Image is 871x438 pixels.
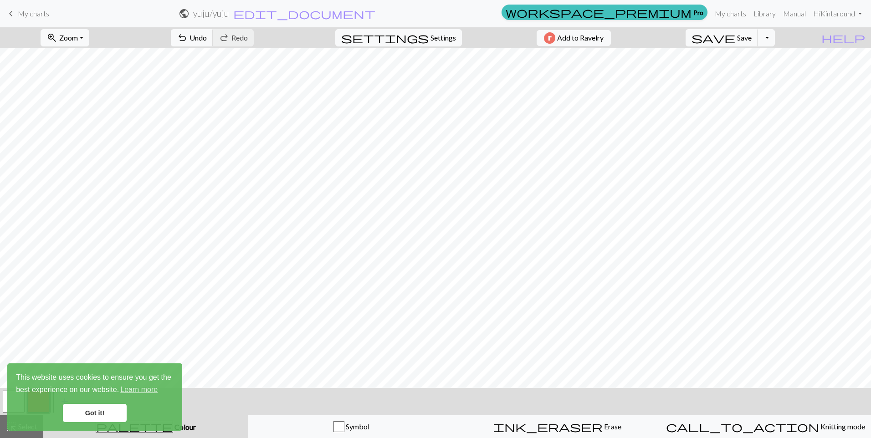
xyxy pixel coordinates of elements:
[5,7,16,20] span: keyboard_arrow_left
[173,423,196,431] span: Colour
[821,31,865,44] span: help
[233,7,375,20] span: edit_document
[537,30,611,46] button: Add to Ravelry
[119,383,159,397] a: learn more about cookies
[5,6,49,21] a: My charts
[711,5,750,23] a: My charts
[544,32,555,44] img: Ravelry
[193,8,229,19] h2: yuju / yuju
[335,29,462,46] button: SettingsSettings
[341,31,429,44] span: settings
[190,33,207,42] span: Undo
[454,415,660,438] button: Erase
[430,32,456,43] span: Settings
[686,29,758,46] button: Save
[344,422,369,431] span: Symbol
[819,422,865,431] span: Knitting mode
[692,31,735,44] span: save
[16,372,174,397] span: This website uses cookies to ensure you get the best experience on our website.
[6,420,17,433] span: highlight_alt
[737,33,752,42] span: Save
[177,31,188,44] span: undo
[493,420,603,433] span: ink_eraser
[41,29,89,46] button: Zoom
[18,9,49,18] span: My charts
[506,6,692,19] span: workspace_premium
[63,404,127,422] a: dismiss cookie message
[59,33,78,42] span: Zoom
[179,7,190,20] span: public
[557,32,604,44] span: Add to Ravelry
[248,415,454,438] button: Symbol
[46,31,57,44] span: zoom_in
[7,363,182,431] div: cookieconsent
[171,29,213,46] button: Undo
[603,422,621,431] span: Erase
[660,415,871,438] button: Knitting mode
[810,5,866,23] a: HiKintaround
[502,5,707,20] a: Pro
[341,32,429,43] i: Settings
[750,5,779,23] a: Library
[666,420,819,433] span: call_to_action
[779,5,810,23] a: Manual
